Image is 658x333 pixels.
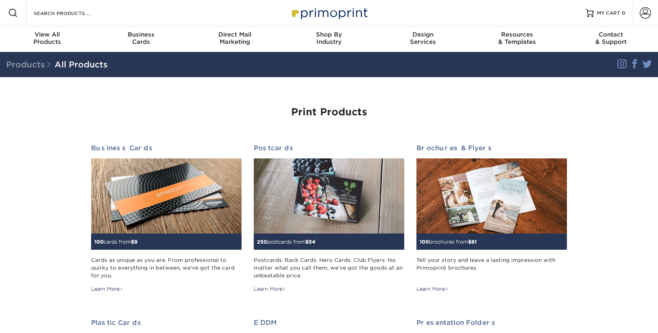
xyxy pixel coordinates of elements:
span: Shop By [282,31,376,38]
a: BusinessCards [94,26,188,52]
small: cards from [94,239,137,245]
a: Shop ByIndustry [282,26,376,52]
div: Marketing [188,31,282,45]
div: Cards [94,31,188,45]
small: postcards from [257,239,316,245]
h2: Presentation Folders [416,319,567,327]
a: All Products [54,60,108,69]
div: Services [376,31,470,45]
small: brochures from [420,239,477,245]
img: Brochures & Flyers [416,158,567,234]
img: Postcards [254,158,404,234]
a: Resources& Templates [470,26,564,52]
img: Business Cards [91,158,242,234]
span: $ [131,239,134,245]
span: MY CART [597,10,620,17]
a: Business Cards 100cards from$9 Cards as unique as you are. From professional to quirky to everyth... [91,144,242,293]
a: Brochures & Flyers 100brochures from$61 Tell your story and leave a lasting impression with Primo... [416,144,567,293]
span: 54 [309,239,316,245]
span: 100 [420,239,429,245]
h2: Postcards [254,144,404,152]
div: Industry [282,31,376,45]
span: Resources [470,31,564,38]
div: Cards as unique as you are. From professional to quirky to everything in between, we've got the c... [91,256,242,280]
a: Postcards 250postcards from$54 Postcards. Rack Cards. Hero Cards. Club Flyers. No matter what you... [254,144,404,293]
span: Direct Mail [188,31,282,38]
h2: Business Cards [91,144,242,152]
span: 9 [134,239,137,245]
span: Products [6,60,54,69]
div: Learn More [254,285,286,293]
span: 61 [471,239,477,245]
div: Learn More [91,285,123,293]
span: $ [468,239,471,245]
div: & Support [564,31,658,45]
span: Contact [564,31,658,38]
a: Direct MailMarketing [188,26,282,52]
h1: Print Products [91,106,567,118]
span: 100 [94,239,104,245]
span: $ [305,239,309,245]
span: 0 [622,10,625,16]
h2: Plastic Cards [91,319,242,327]
a: DesignServices [376,26,470,52]
h2: Brochures & Flyers [416,144,567,152]
span: 250 [257,239,267,245]
a: Contact& Support [564,26,658,52]
div: & Templates [470,31,564,45]
h2: EDDM [254,319,404,327]
img: Primoprint [288,4,370,22]
div: Tell your story and leave a lasting impression with Primoprint brochures. [416,256,567,280]
div: Postcards. Rack Cards. Hero Cards. Club Flyers. No matter what you call them, we've got the goods... [254,256,404,280]
span: Business [94,31,188,38]
div: Learn More [416,285,449,293]
input: SEARCH PRODUCTS..... [33,8,112,18]
span: Design [376,31,470,38]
